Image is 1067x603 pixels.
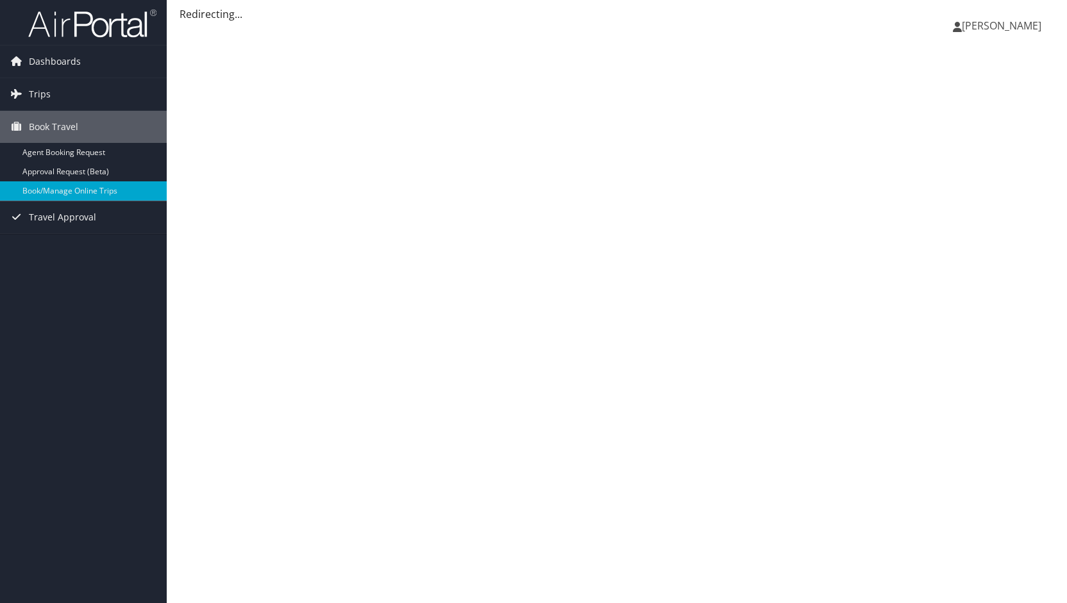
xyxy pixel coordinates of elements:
a: [PERSON_NAME] [953,6,1054,45]
span: Book Travel [29,111,78,143]
div: Redirecting... [180,6,1054,22]
span: [PERSON_NAME] [962,19,1041,33]
span: Trips [29,78,51,110]
img: airportal-logo.png [28,8,156,38]
span: Dashboards [29,45,81,78]
span: Travel Approval [29,201,96,233]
